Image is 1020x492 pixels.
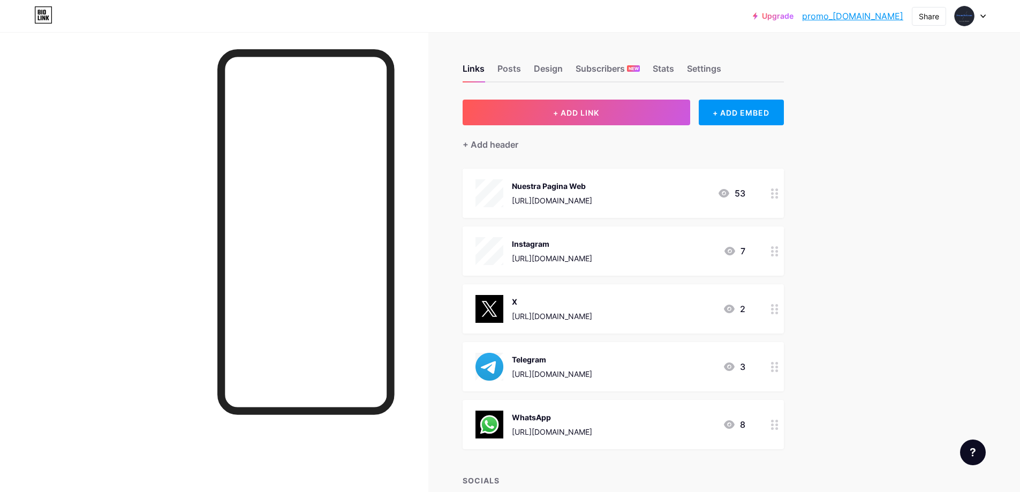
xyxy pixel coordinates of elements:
div: [URL][DOMAIN_NAME] [512,253,592,264]
div: Stats [653,62,674,81]
div: + ADD EMBED [699,100,784,125]
div: Telegram [512,354,592,365]
div: WhatsApp [512,412,592,423]
div: Nuestra Pagina Web [512,180,592,192]
div: 3 [723,360,745,373]
img: Telegram [475,353,503,381]
div: Share [919,11,939,22]
a: Upgrade [753,12,794,20]
span: NEW [629,65,639,72]
div: Subscribers [576,62,640,81]
div: 8 [723,418,745,431]
div: SOCIALS [463,475,784,486]
div: [URL][DOMAIN_NAME] [512,368,592,380]
a: promo_[DOMAIN_NAME] [802,10,903,22]
img: promowbc [954,6,974,26]
img: X [475,295,503,323]
div: + Add header [463,138,518,151]
div: Posts [497,62,521,81]
div: 53 [717,187,745,200]
div: Links [463,62,485,81]
div: 2 [723,302,745,315]
div: 7 [723,245,745,258]
div: X [512,296,592,307]
button: + ADD LINK [463,100,690,125]
div: Instagram [512,238,592,249]
div: [URL][DOMAIN_NAME] [512,311,592,322]
div: [URL][DOMAIN_NAME] [512,195,592,206]
span: + ADD LINK [553,108,599,117]
img: WhatsApp [475,411,503,438]
div: Settings [687,62,721,81]
div: [URL][DOMAIN_NAME] [512,426,592,437]
div: Design [534,62,563,81]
